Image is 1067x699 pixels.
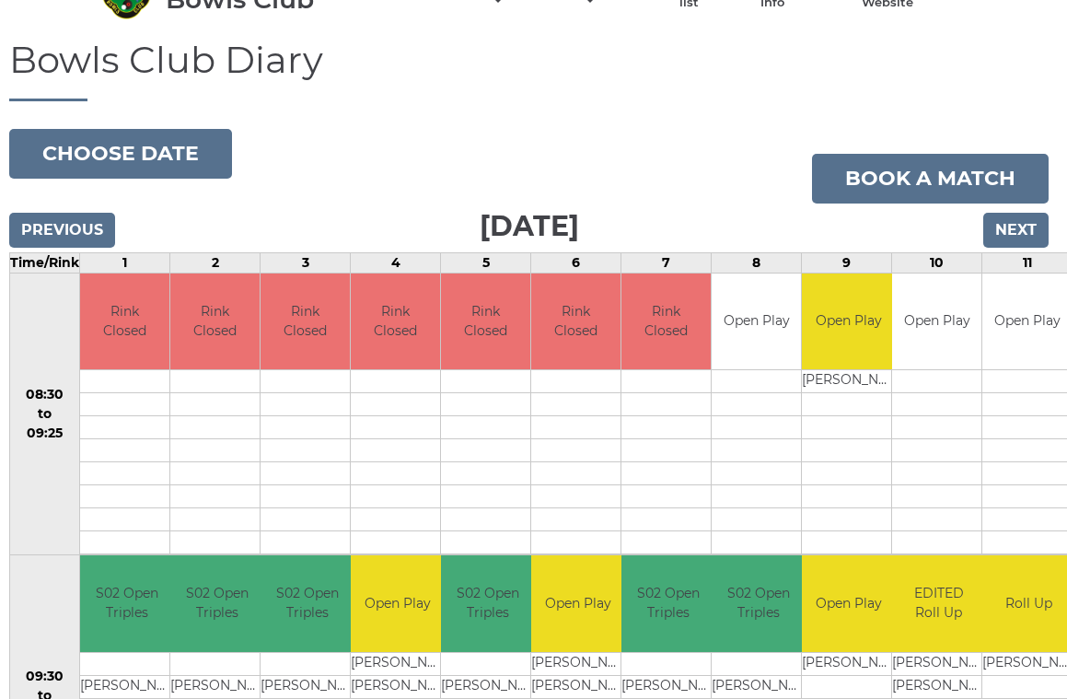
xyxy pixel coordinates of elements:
td: S02 Open Triples [80,555,173,652]
td: Rink Closed [621,274,711,370]
td: [PERSON_NAME] [892,675,985,698]
td: [PERSON_NAME] [531,675,624,698]
h1: Bowls Club Diary [9,40,1049,101]
td: 6 [531,252,621,273]
td: [PERSON_NAME] [802,652,895,675]
td: [PERSON_NAME] [892,652,985,675]
td: S02 Open Triples [712,555,805,652]
td: Open Play [802,555,895,652]
td: S02 Open Triples [261,555,354,652]
td: Time/Rink [10,252,80,273]
td: [PERSON_NAME] [441,675,534,698]
td: 4 [351,252,441,273]
td: [PERSON_NAME] [621,675,714,698]
td: 7 [621,252,712,273]
td: [PERSON_NAME] [802,370,895,393]
td: Open Play [351,555,444,652]
td: Rink Closed [170,274,260,370]
td: Open Play [531,555,624,652]
td: Rink Closed [351,274,440,370]
td: [PERSON_NAME] [170,675,263,698]
td: Open Play [802,274,895,370]
td: [PERSON_NAME] [351,652,444,675]
td: S02 Open Triples [170,555,263,652]
td: 8 [712,252,802,273]
td: Open Play [892,274,981,370]
td: Rink Closed [261,274,350,370]
td: [PERSON_NAME] [261,675,354,698]
td: S02 Open Triples [441,555,534,652]
td: [PERSON_NAME] [351,675,444,698]
td: Rink Closed [441,274,530,370]
td: 08:30 to 09:25 [10,273,80,555]
button: Choose date [9,129,232,179]
td: [PERSON_NAME] [531,652,624,675]
td: Rink Closed [531,274,620,370]
td: 1 [80,252,170,273]
td: 3 [261,252,351,273]
td: 9 [802,252,892,273]
input: Next [983,213,1049,248]
td: [PERSON_NAME] [712,675,805,698]
td: 10 [892,252,982,273]
td: EDITED Roll Up [892,555,985,652]
td: Rink Closed [80,274,169,370]
td: S02 Open Triples [621,555,714,652]
td: 5 [441,252,531,273]
td: 2 [170,252,261,273]
a: Book a match [812,154,1049,204]
td: Open Play [712,274,801,370]
input: Previous [9,213,115,248]
td: [PERSON_NAME] [80,675,173,698]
